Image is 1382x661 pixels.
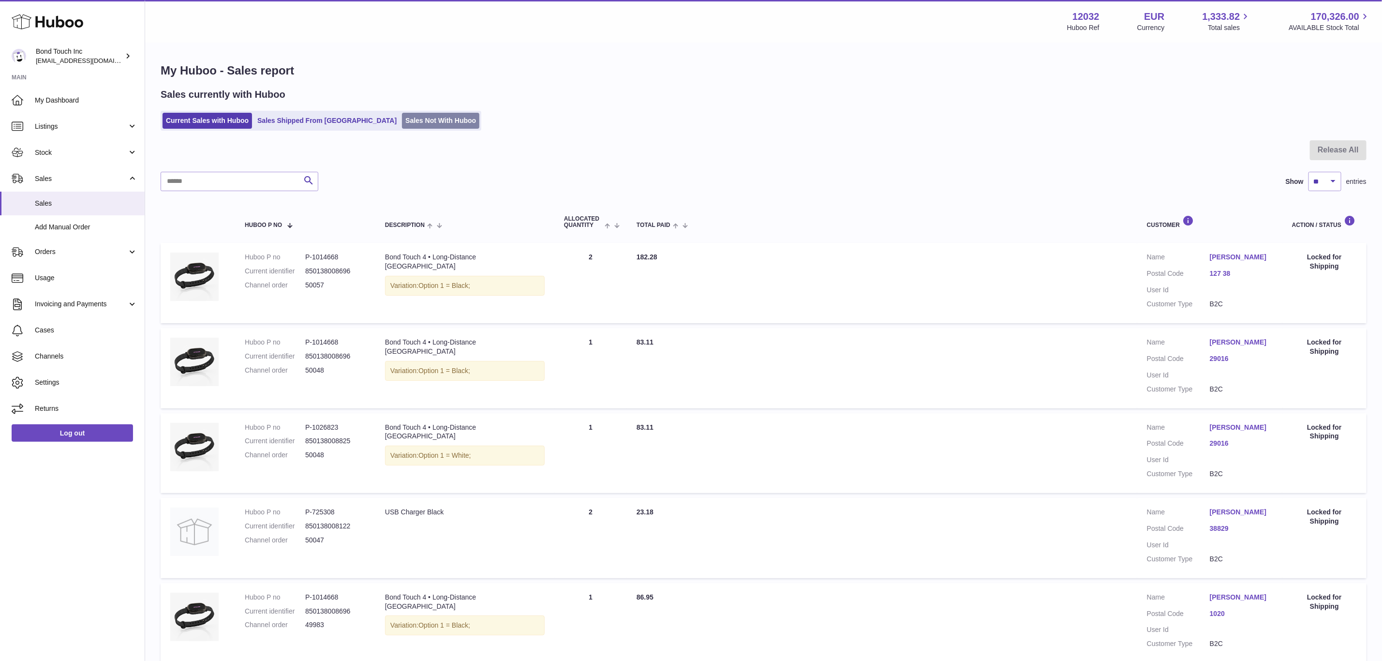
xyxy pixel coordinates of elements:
[385,338,545,356] div: Bond Touch 4 • Long-Distance [GEOGRAPHIC_DATA]
[1210,555,1273,564] dd: B2C
[1147,385,1210,394] dt: Customer Type
[1210,508,1273,517] a: [PERSON_NAME]
[35,148,127,157] span: Stock
[305,451,366,460] dd: 50048
[1147,253,1210,264] dt: Name
[637,593,654,601] span: 86.95
[1147,300,1210,309] dt: Customer Type
[12,49,26,63] img: logistics@bond-touch.com
[161,88,285,101] h2: Sales currently with Huboo
[385,508,545,517] div: USB Charger Black
[1289,23,1370,32] span: AVAILABLE Stock Total
[305,607,366,616] dd: 850138008696
[385,446,545,466] div: Variation:
[245,607,305,616] dt: Current identifier
[1147,455,1210,465] dt: User Id
[1208,23,1251,32] span: Total sales
[35,378,137,387] span: Settings
[245,338,305,347] dt: Huboo P no
[305,366,366,375] dd: 50048
[637,222,670,228] span: Total paid
[1210,593,1273,602] a: [PERSON_NAME]
[1292,338,1357,356] div: Locked for Shipping
[1292,423,1357,441] div: Locked for Shipping
[305,436,366,446] dd: 850138008825
[418,621,470,629] span: Option 1 = Black;
[1203,10,1251,32] a: 1,333.82 Total sales
[1210,609,1273,618] a: 1020
[1289,10,1370,32] a: 170,326.00 AVAILABLE Stock Total
[170,593,219,641] img: BT4-b-01_30d1bc57-a24c-47b4-bb8f-ecd5e608417b.jpg
[170,423,219,471] img: BT4-b-01_30d1bc57-a24c-47b4-bb8f-ecd5e608417b.jpg
[35,352,137,361] span: Channels
[1147,541,1210,550] dt: User Id
[1210,385,1273,394] dd: B2C
[1210,354,1273,363] a: 29016
[1210,269,1273,278] a: 127 38
[36,57,142,64] span: [EMAIL_ADDRESS][DOMAIN_NAME]
[305,352,366,361] dd: 850138008696
[385,222,425,228] span: Description
[1147,508,1210,519] dt: Name
[385,276,545,296] div: Variation:
[1210,423,1273,432] a: [PERSON_NAME]
[418,451,471,459] span: Option 1 = White;
[305,620,366,630] dd: 49983
[170,253,219,301] img: BT4-b-01_30d1bc57-a24c-47b4-bb8f-ecd5e608417b.jpg
[1346,177,1367,186] span: entries
[1147,423,1210,435] dt: Name
[35,247,127,256] span: Orders
[1147,439,1210,451] dt: Postal Code
[35,273,137,283] span: Usage
[1210,524,1273,533] a: 38829
[1203,10,1240,23] span: 1,333.82
[1147,338,1210,349] dt: Name
[1147,215,1273,228] div: Customer
[245,366,305,375] dt: Channel order
[245,522,305,531] dt: Current identifier
[1311,10,1359,23] span: 170,326.00
[35,174,127,183] span: Sales
[1067,23,1100,32] div: Huboo Ref
[305,253,366,262] dd: P-1014668
[35,223,137,232] span: Add Manual Order
[245,436,305,446] dt: Current identifier
[305,281,366,290] dd: 50057
[305,536,366,545] dd: 50047
[245,281,305,290] dt: Channel order
[1137,23,1165,32] div: Currency
[305,508,366,517] dd: P-725308
[305,267,366,276] dd: 850138008696
[1072,10,1100,23] strong: 12032
[1210,469,1273,479] dd: B2C
[305,423,366,432] dd: P-1026823
[12,424,133,442] a: Log out
[245,451,305,460] dt: Channel order
[163,113,252,129] a: Current Sales with Huboo
[161,63,1367,78] h1: My Huboo - Sales report
[35,199,137,208] span: Sales
[1210,439,1273,448] a: 29016
[35,300,127,309] span: Invoicing and Payments
[245,352,305,361] dt: Current identifier
[1147,639,1210,648] dt: Customer Type
[1210,338,1273,347] a: [PERSON_NAME]
[245,536,305,545] dt: Channel order
[1286,177,1304,186] label: Show
[254,113,400,129] a: Sales Shipped From [GEOGRAPHIC_DATA]
[637,423,654,431] span: 83.11
[1292,215,1357,228] div: Action / Status
[1210,300,1273,309] dd: B2C
[554,328,627,408] td: 1
[1210,639,1273,648] dd: B2C
[170,338,219,386] img: BT4-b-01_30d1bc57-a24c-47b4-bb8f-ecd5e608417b.jpg
[1292,508,1357,526] div: Locked for Shipping
[1292,253,1357,271] div: Locked for Shipping
[245,508,305,517] dt: Huboo P no
[637,508,654,516] span: 23.18
[305,338,366,347] dd: P-1014668
[245,253,305,262] dt: Huboo P no
[35,326,137,335] span: Cases
[418,367,470,375] span: Option 1 = Black;
[637,253,657,261] span: 182.28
